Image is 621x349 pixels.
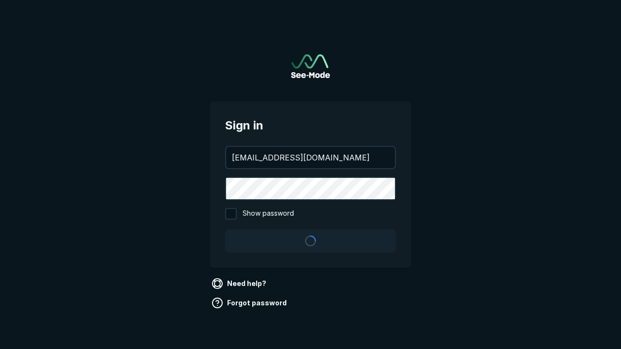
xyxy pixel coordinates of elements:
span: Sign in [225,117,396,134]
img: See-Mode Logo [291,54,330,78]
a: Go to sign in [291,54,330,78]
input: your@email.com [226,147,395,168]
a: Forgot password [210,295,291,311]
span: Show password [243,208,294,220]
a: Need help? [210,276,270,291]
